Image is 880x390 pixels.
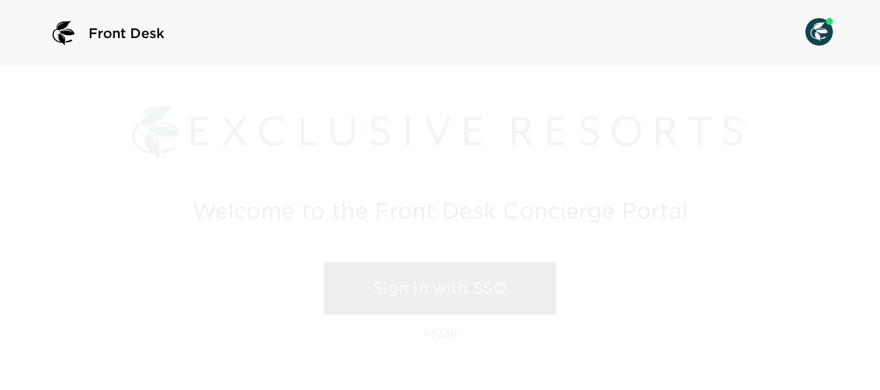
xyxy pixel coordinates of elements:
[89,24,165,43] span: Front Desk
[47,17,80,50] img: logo
[423,326,457,340] p: v3336
[132,106,748,159] img: Exclusive Resorts logo
[805,18,833,46] img: User
[192,200,688,221] h2: Welcome to the Front Desk Concierge Portal
[324,262,556,315] a: Sign in with SSO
